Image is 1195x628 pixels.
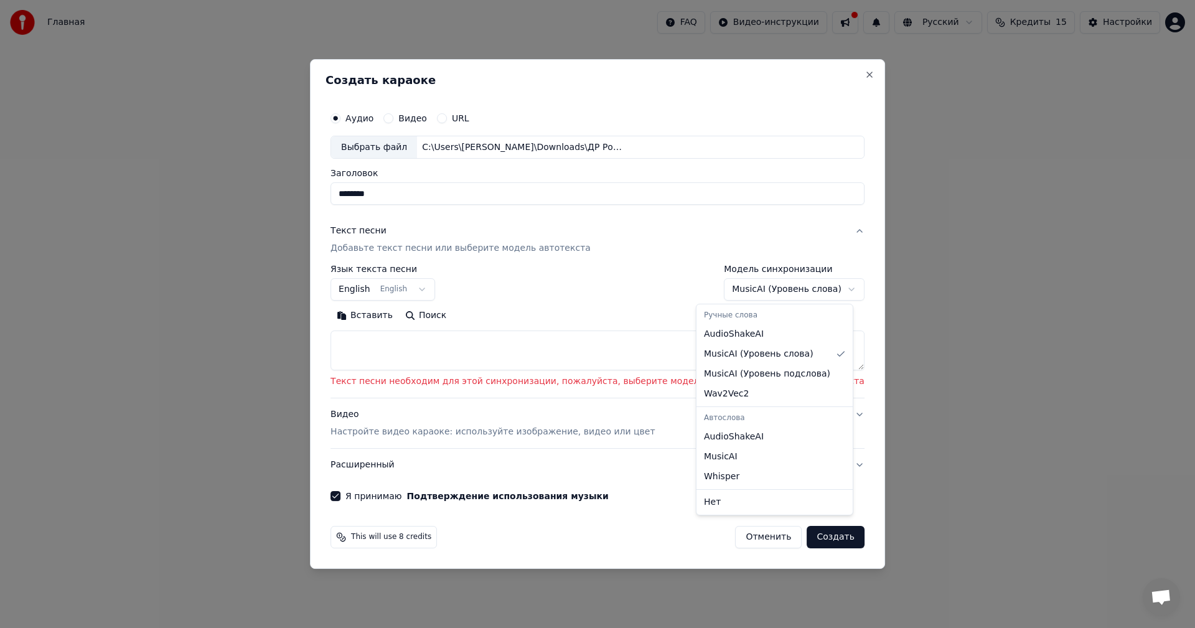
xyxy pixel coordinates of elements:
span: MusicAI ( Уровень слова ) [704,348,813,360]
span: Whisper [704,471,739,483]
span: Нет [704,496,721,508]
span: Wav2Vec2 [704,388,749,400]
div: Ручные слова [699,307,850,324]
span: MusicAI ( Уровень подслова ) [704,368,830,380]
span: MusicAI [704,451,738,463]
span: AudioShakeAI [704,431,764,443]
div: Автослова [699,410,850,427]
span: AudioShakeAI [704,328,764,340]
